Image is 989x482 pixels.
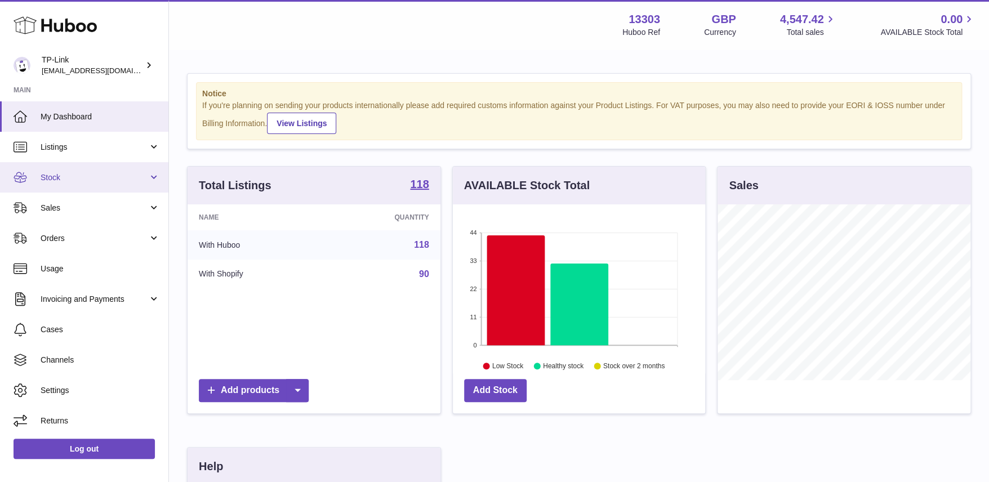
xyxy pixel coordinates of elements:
[42,55,143,76] div: TP-Link
[41,233,148,244] span: Orders
[41,142,148,153] span: Listings
[41,416,160,426] span: Returns
[780,12,837,38] a: 4,547.42 Total sales
[188,260,324,289] td: With Shopify
[41,385,160,396] span: Settings
[470,257,476,264] text: 33
[419,269,429,279] a: 90
[470,314,476,320] text: 11
[324,204,440,230] th: Quantity
[543,362,584,370] text: Healthy stock
[202,100,956,134] div: If you're planning on sending your products internationally please add required customs informati...
[410,178,429,190] strong: 118
[41,172,148,183] span: Stock
[410,178,429,192] a: 118
[188,204,324,230] th: Name
[473,342,476,349] text: 0
[729,178,758,193] h3: Sales
[267,113,336,134] a: View Listings
[603,362,665,370] text: Stock over 2 months
[704,27,736,38] div: Currency
[41,324,160,335] span: Cases
[188,230,324,260] td: With Huboo
[941,12,963,27] span: 0.00
[464,178,590,193] h3: AVAILABLE Stock Total
[414,240,429,249] a: 118
[199,459,223,474] h3: Help
[199,178,271,193] h3: Total Listings
[41,203,148,213] span: Sales
[202,88,956,99] strong: Notice
[42,66,166,75] span: [EMAIL_ADDRESS][DOMAIN_NAME]
[880,12,975,38] a: 0.00 AVAILABLE Stock Total
[629,12,660,27] strong: 13303
[470,229,476,236] text: 44
[41,264,160,274] span: Usage
[492,362,524,370] text: Low Stock
[780,12,824,27] span: 4,547.42
[41,355,160,365] span: Channels
[786,27,836,38] span: Total sales
[199,379,309,402] a: Add products
[464,379,527,402] a: Add Stock
[41,294,148,305] span: Invoicing and Payments
[470,285,476,292] text: 22
[622,27,660,38] div: Huboo Ref
[41,111,160,122] span: My Dashboard
[14,57,30,74] img: gaby.chen@tp-link.com
[880,27,975,38] span: AVAILABLE Stock Total
[14,439,155,459] a: Log out
[711,12,736,27] strong: GBP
